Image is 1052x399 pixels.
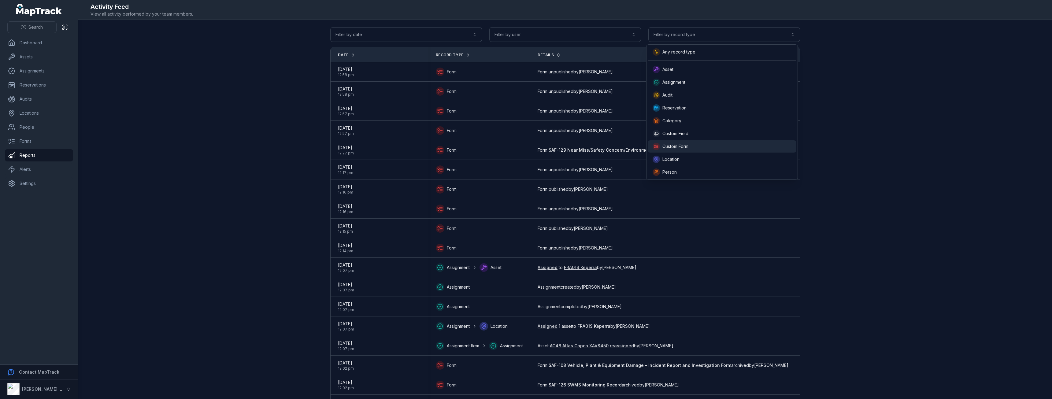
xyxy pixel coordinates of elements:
[662,118,681,124] span: Category
[662,92,672,98] span: Audit
[662,131,688,137] span: Custom Field
[662,156,680,162] span: Location
[662,79,685,85] span: Assignment
[662,66,673,72] span: Asset
[662,105,687,111] span: Reservation
[648,27,800,42] button: Filter by record type
[646,44,798,180] div: Filter by record type
[662,143,688,150] span: Custom Form
[662,49,695,55] span: Any record type
[662,169,677,175] span: Person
